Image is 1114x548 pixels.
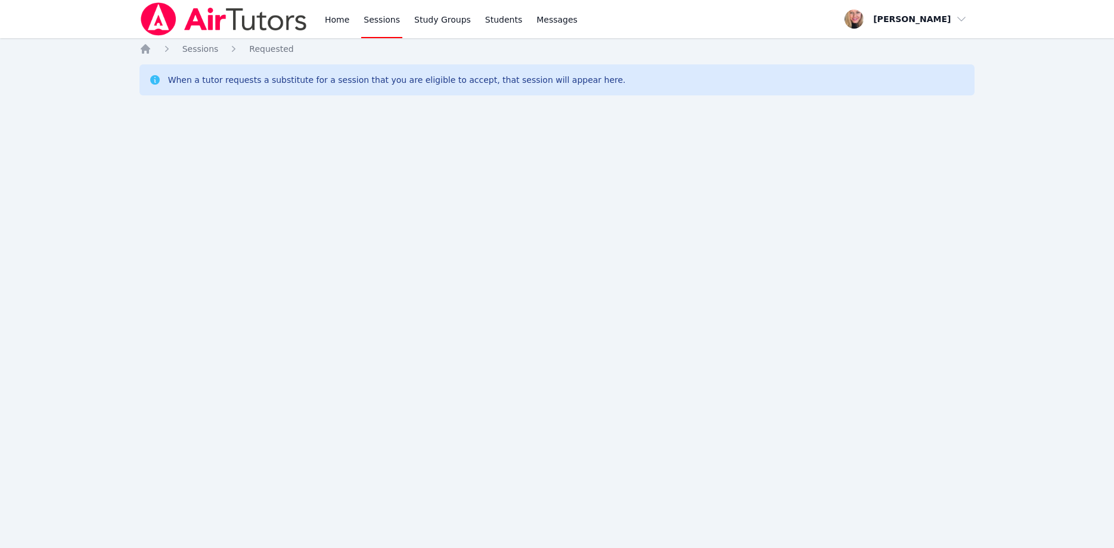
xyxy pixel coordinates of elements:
[249,44,293,54] span: Requested
[139,43,975,55] nav: Breadcrumb
[168,74,626,86] div: When a tutor requests a substitute for a session that you are eligible to accept, that session wi...
[536,14,578,26] span: Messages
[182,43,219,55] a: Sessions
[139,2,308,36] img: Air Tutors
[182,44,219,54] span: Sessions
[249,43,293,55] a: Requested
